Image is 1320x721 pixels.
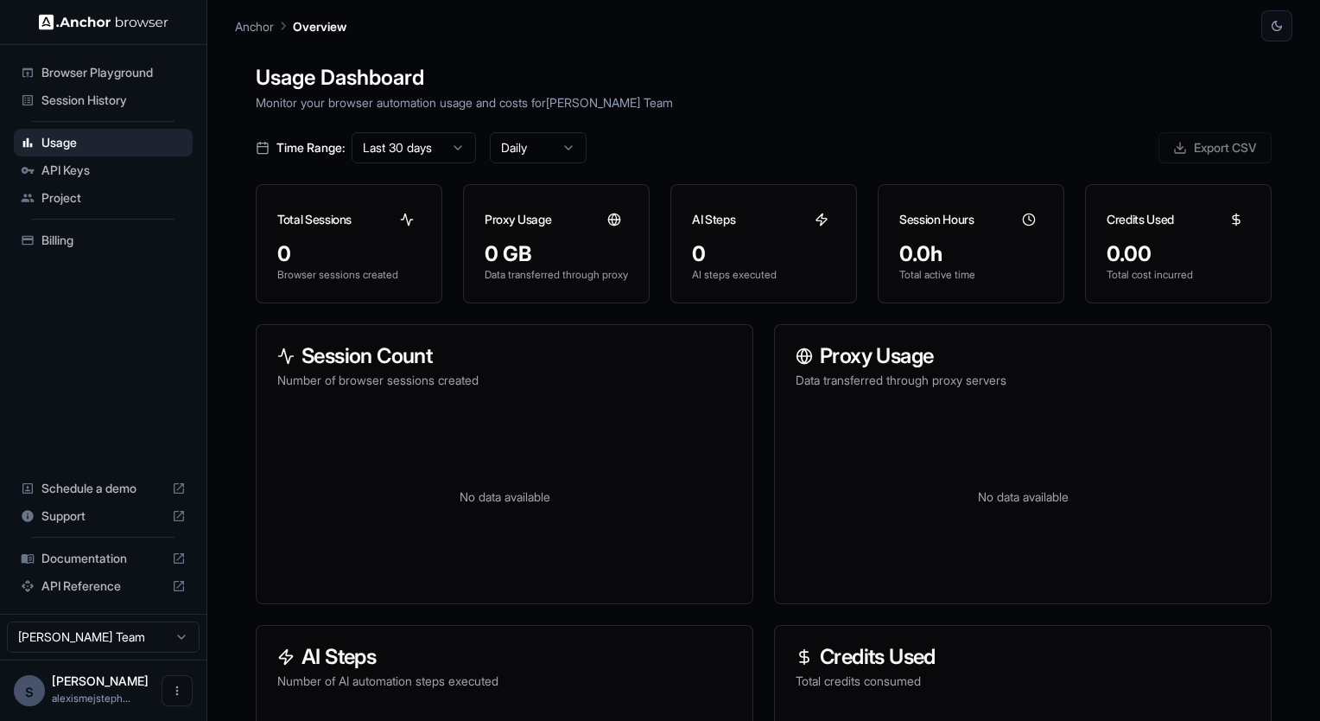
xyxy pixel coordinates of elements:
div: API Keys [14,156,193,184]
div: Documentation [14,545,193,572]
div: No data available [796,410,1250,583]
span: API Keys [41,162,186,179]
button: Open menu [162,675,193,706]
h3: Proxy Usage [485,211,551,228]
span: Usage [41,134,186,151]
span: Browser Playground [41,64,186,81]
div: Billing [14,227,193,254]
p: Total cost incurred [1107,268,1250,282]
h3: AI Steps [277,647,732,667]
span: Documentation [41,550,165,567]
div: Support [14,502,193,530]
p: Monitor your browser automation usage and costs for [PERSON_NAME] Team [256,93,1272,112]
p: Number of browser sessions created [277,372,732,389]
h3: Session Count [277,346,732,367]
div: 0 [277,240,421,268]
div: s [14,675,45,706]
span: Billing [41,232,186,249]
div: 0 [692,240,835,268]
p: Total active time [899,268,1043,282]
p: Anchor [235,17,274,35]
span: alexismejsteph2025@gmail.com [52,692,130,705]
img: Anchor Logo [39,14,168,30]
div: No data available [277,410,732,583]
span: stephanie mejia [52,673,149,688]
p: Total credits consumed [796,673,1250,690]
nav: breadcrumb [235,16,346,35]
p: Number of AI automation steps executed [277,673,732,690]
h3: Total Sessions [277,211,352,228]
p: Data transferred through proxy [485,268,628,282]
span: Time Range: [276,139,345,156]
h1: Usage Dashboard [256,62,1272,93]
div: Browser Playground [14,59,193,86]
h3: AI Steps [692,211,735,228]
div: API Reference [14,572,193,600]
div: Session History [14,86,193,114]
span: Schedule a demo [41,480,165,497]
div: Usage [14,129,193,156]
p: Browser sessions created [277,268,421,282]
span: Session History [41,92,186,109]
p: AI steps executed [692,268,835,282]
h3: Credits Used [1107,211,1174,228]
span: API Reference [41,577,165,595]
span: Project [41,189,186,207]
div: Schedule a demo [14,475,193,502]
div: 0.0h [899,240,1043,268]
h3: Session Hours [899,211,974,228]
span: Support [41,507,165,525]
div: 0.00 [1107,240,1250,268]
p: Data transferred through proxy servers [796,372,1250,389]
div: 0 GB [485,240,628,268]
div: Project [14,184,193,212]
h3: Credits Used [796,647,1250,667]
h3: Proxy Usage [796,346,1250,367]
p: Overview [293,17,346,35]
